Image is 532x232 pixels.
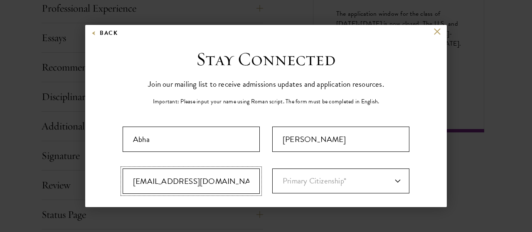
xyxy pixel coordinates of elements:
[148,77,384,91] p: Join our mailing list to receive admissions updates and application resources.
[123,169,260,194] input: Email Address*
[91,28,118,38] button: Back
[272,169,409,194] div: Primary Citizenship*
[196,48,336,71] h3: Stay Connected
[153,97,379,106] p: Important: Please input your name using Roman script. The form must be completed in English.
[272,127,409,152] input: Last Name*
[272,127,409,152] div: Last Name (Family Name)*
[123,127,260,152] input: First Name*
